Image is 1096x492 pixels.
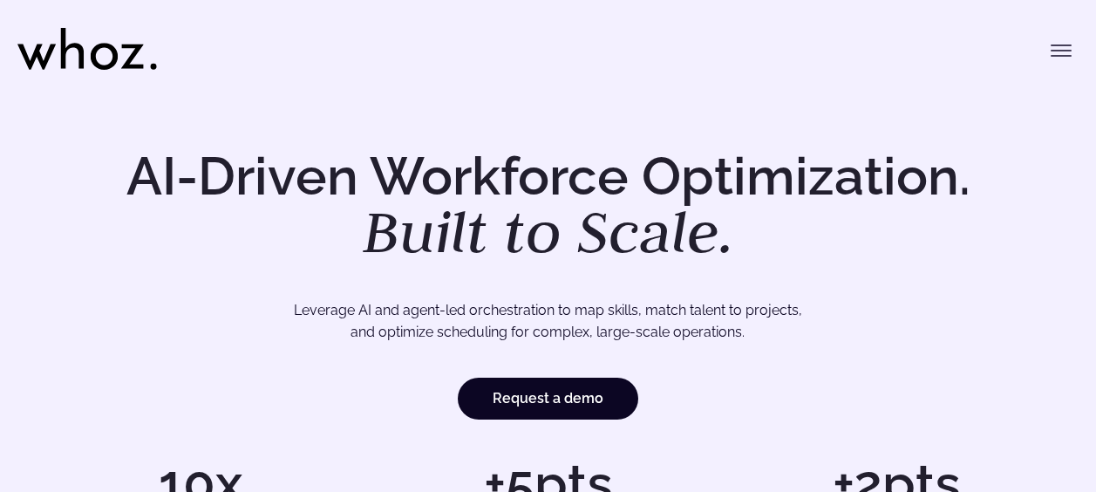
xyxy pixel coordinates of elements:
[458,378,638,420] a: Request a demo
[86,299,1010,344] p: Leverage AI and agent-led orchestration to map skills, match talent to projects, and optimize sch...
[981,377,1072,468] iframe: Chatbot
[102,150,995,262] h1: AI-Driven Workforce Optimization.
[363,193,734,270] em: Built to Scale.
[1044,33,1079,68] button: Toggle menu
